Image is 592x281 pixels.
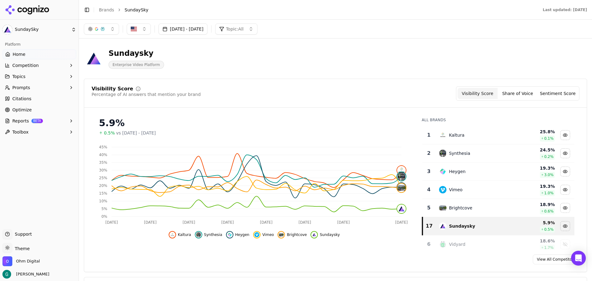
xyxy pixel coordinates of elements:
span: Support [12,231,32,237]
div: Percentage of AI answers that mention your brand [92,91,201,97]
button: Share of Voice [498,88,538,99]
tr: 3heygenHeygen19.3%3.0%Hide heygen data [422,163,574,181]
tspan: 20% [99,184,107,188]
span: Citations [12,96,31,102]
span: 1.0 % [544,191,554,196]
tr: 6vidyardVidyard18.6%1.7%Show vidyard data [422,235,574,254]
span: 0.5 % [544,227,554,232]
span: 1.7 % [544,245,554,250]
img: brightcove [279,232,284,237]
button: Competition [2,60,76,70]
button: Hide sundaysky data [560,221,570,231]
div: Heygen [449,168,466,175]
span: 0.2 % [544,154,554,159]
tspan: 0% [101,214,107,219]
img: kaltura [439,131,446,139]
img: Ohm Digital [2,256,12,266]
button: Visibility Score [458,88,498,99]
img: sundaysky [312,232,317,237]
img: vimeo [439,186,446,193]
img: synthesia [397,172,406,181]
span: vs [DATE] - [DATE] [116,130,156,136]
span: 0.6 % [544,209,554,214]
button: Hide kaltura data [169,231,191,238]
img: SundaySky [2,25,12,35]
div: 5.9 % [515,220,555,226]
div: Sundaysky [109,48,164,58]
div: Platform [2,39,76,49]
span: Home [13,51,25,57]
div: All Brands [422,118,574,122]
div: 19.3 % [515,165,555,171]
span: Sundaysky [320,232,340,237]
img: Gwynne Ohm [2,270,11,279]
img: sundaysky [439,222,446,230]
div: Vimeo [449,187,462,193]
tspan: [DATE] [221,220,234,225]
tspan: 25% [99,176,107,180]
span: Toolbox [12,129,29,135]
img: brightcove [397,184,406,192]
button: Hide heygen data [560,167,570,176]
tr: 1kalturaKaltura25.8%0.1%Hide kaltura data [422,126,574,144]
button: Topics [2,72,76,81]
span: Reports [12,118,29,124]
button: Hide synthesia data [195,231,222,238]
div: 5.9% [99,118,409,129]
span: Prompts [12,85,30,91]
img: brightcove [439,204,446,212]
div: 6 [425,241,433,248]
span: Topic: All [226,26,244,32]
div: Last updated: [DATE] [543,7,587,12]
img: United States [131,26,137,32]
span: BETA [31,119,43,123]
img: synthesia [439,150,446,157]
img: kaltura [397,166,406,175]
nav: breadcrumb [99,7,530,13]
div: 25.8 % [515,129,555,135]
button: Hide kaltura data [560,130,570,140]
button: Hide synthesia data [560,148,570,158]
tspan: 45% [99,145,107,149]
div: 18.6 % [515,238,555,244]
tspan: [DATE] [337,220,350,225]
div: 17 [425,222,433,230]
div: Vidyard [449,241,465,247]
div: 2 [425,150,433,157]
button: Hide brightcove data [560,203,570,213]
button: Toolbox [2,127,76,137]
tr: 2synthesiaSynthesia24.5%0.2%Hide synthesia data [422,144,574,163]
a: Brands [99,7,114,12]
a: Citations [2,94,76,104]
span: Synthesia [204,232,222,237]
span: 3.0 % [544,172,554,177]
img: heygen [439,168,446,175]
div: 5 [425,204,433,212]
button: ReportsBETA [2,116,76,126]
div: Synthesia [449,150,470,156]
span: Theme [12,246,30,251]
tspan: 40% [99,153,107,157]
div: 4 [425,186,433,193]
span: Vimeo [262,232,274,237]
div: 24.5 % [515,147,555,153]
tspan: 30% [99,168,107,172]
button: Show vidyard data [560,239,570,249]
button: Open organization switcher [2,256,40,266]
span: [PERSON_NAME] [14,271,49,277]
button: [DATE] - [DATE] [158,23,208,35]
tspan: [DATE] [183,220,195,225]
tspan: 10% [99,199,107,203]
span: Heygen [235,232,249,237]
tr: 5brightcoveBrightcove18.9%0.6%Hide brightcove data [422,199,574,217]
tspan: 35% [99,160,107,165]
tr: 17sundayskySundaysky5.9%0.5%Hide sundaysky data [422,217,574,235]
div: Open Intercom Messenger [571,251,586,266]
button: Hide vimeo data [560,185,570,195]
div: 1 [425,131,433,139]
span: Competition [12,62,39,68]
img: SundaySky [84,49,104,68]
tspan: [DATE] [395,220,408,225]
span: Enterprise Video Platform [109,61,164,69]
span: SundaySky [15,27,69,32]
